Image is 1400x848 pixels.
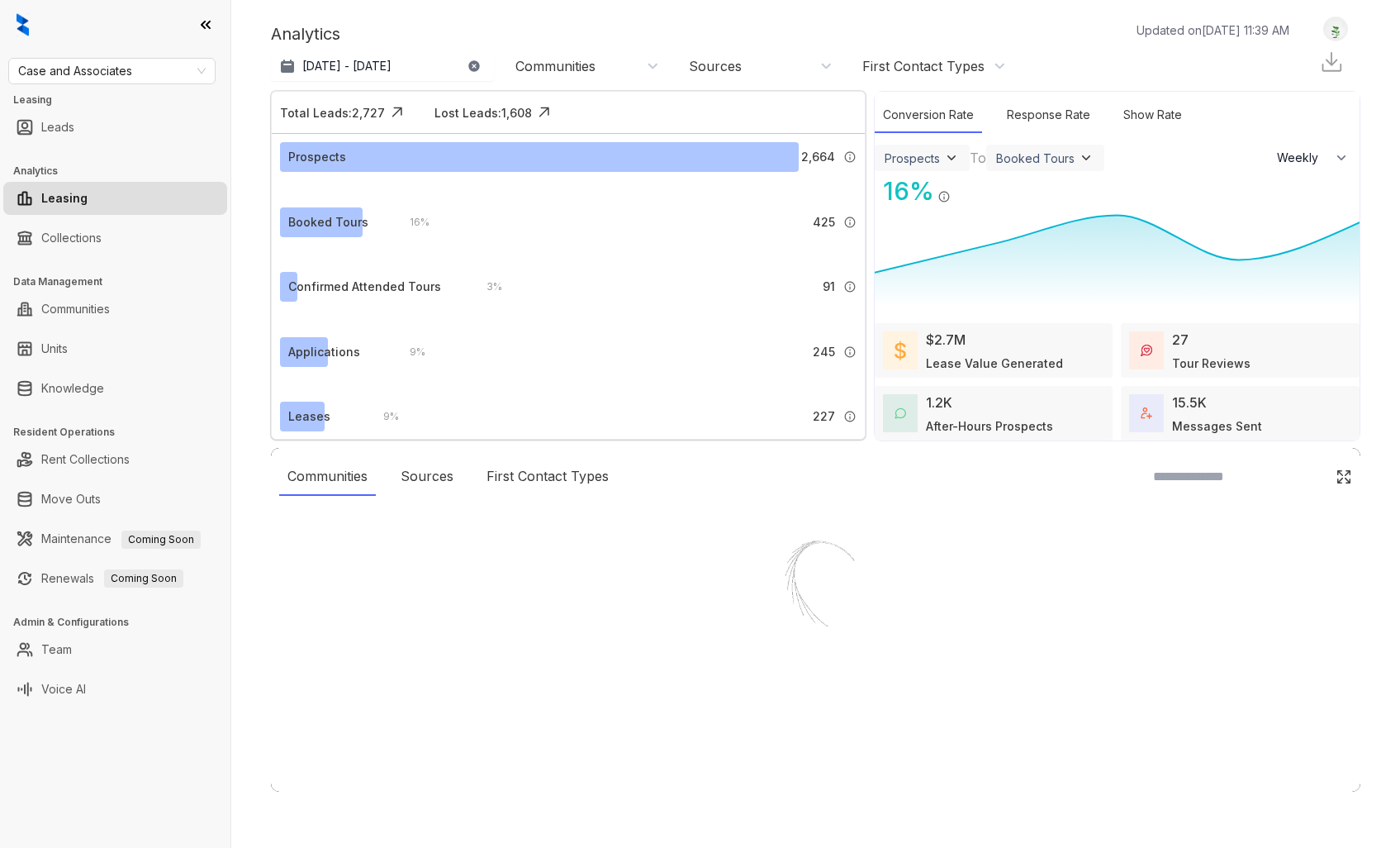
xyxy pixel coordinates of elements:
[271,21,340,46] p: Analytics
[1172,330,1189,350] div: 27
[895,407,906,420] img: AfterHoursConversations
[41,111,74,144] a: Leads
[1141,407,1152,419] img: TotalFum
[41,182,88,215] a: Leasing
[862,57,985,75] div: First Contact Types
[689,57,742,75] div: Sources
[786,671,845,688] div: Loading...
[13,274,230,289] h3: Data Management
[1141,345,1152,356] img: TourReviews
[733,506,899,671] img: Loader
[41,372,104,405] a: Knowledge
[3,293,227,326] li: Communities
[3,673,227,706] li: Voice AI
[843,345,857,359] img: Info
[1336,469,1352,485] img: Click Icon
[280,104,385,121] div: Total Leads: 2,727
[926,330,966,350] div: $2.7M
[926,393,952,412] div: 1.2K
[393,343,425,361] div: 9 %
[970,148,986,168] div: To
[895,341,906,360] img: LeaseValue
[1137,21,1289,39] p: Updated on [DATE] 11:39 AM
[367,407,399,426] div: 9 %
[41,562,183,595] a: RenewalsComing Soon
[999,98,1099,133] div: Response Rate
[937,190,951,203] img: Info
[288,148,346,166] div: Prospects
[434,104,532,121] div: Lost Leads: 1,608
[271,51,494,81] button: [DATE] - [DATE]
[943,150,960,166] img: ViewFilterArrow
[875,173,934,210] div: 16 %
[288,278,441,296] div: Confirmed Attended Tours
[121,531,201,549] span: Coming Soon
[3,562,227,595] li: Renewals
[1267,143,1360,173] button: Weekly
[288,407,330,426] div: Leases
[41,633,72,666] a: Team
[41,332,68,365] a: Units
[801,148,835,166] span: 2,664
[843,280,857,293] img: Info
[392,458,462,496] div: Sources
[288,213,368,231] div: Booked Tours
[17,13,29,36] img: logo
[823,278,835,296] span: 91
[1115,98,1190,133] div: Show Rate
[41,673,86,706] a: Voice AI
[3,182,227,215] li: Leasing
[843,216,857,229] img: Info
[288,343,360,361] div: Applications
[41,293,110,326] a: Communities
[478,458,617,496] div: First Contact Types
[41,443,130,476] a: Rent Collections
[13,164,230,179] h3: Analytics
[393,213,429,231] div: 16 %
[470,278,502,296] div: 3 %
[885,151,940,165] div: Prospects
[104,569,183,588] span: Coming Soon
[13,425,230,440] h3: Resident Operations
[996,151,1075,165] div: Booked Tours
[3,483,227,516] li: Move Outs
[41,483,101,516] a: Move Outs
[813,407,835,426] span: 227
[875,98,982,133] div: Conversion Rate
[843,150,857,164] img: Info
[3,222,227,255] li: Collections
[3,522,227,555] li: Maintenance
[951,175,975,200] img: Click Icon
[813,343,835,361] span: 245
[926,355,1063,372] div: Lease Value Generated
[1301,469,1315,484] img: SearchIcon
[279,458,376,496] div: Communities
[3,443,227,476] li: Rent Collections
[1277,150,1327,166] span: Weekly
[13,93,230,107] h3: Leasing
[515,57,596,75] div: Communities
[813,213,835,231] span: 425
[1172,417,1262,435] div: Messages Sent
[1324,21,1347,38] img: UserAvatar
[3,332,227,365] li: Units
[3,633,227,666] li: Team
[843,410,857,423] img: Info
[1078,150,1094,166] img: ViewFilterArrow
[385,100,410,125] img: Click Icon
[532,100,557,125] img: Click Icon
[1319,50,1344,74] img: Download
[41,222,102,255] a: Collections
[1172,393,1207,412] div: 15.5K
[3,111,227,144] li: Leads
[926,417,1053,435] div: After-Hours Prospects
[302,58,392,74] p: [DATE] - [DATE]
[13,615,230,630] h3: Admin & Configurations
[1172,355,1251,372] div: Tour Reviews
[3,372,227,405] li: Knowledge
[18,59,206,83] span: Case and Associates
